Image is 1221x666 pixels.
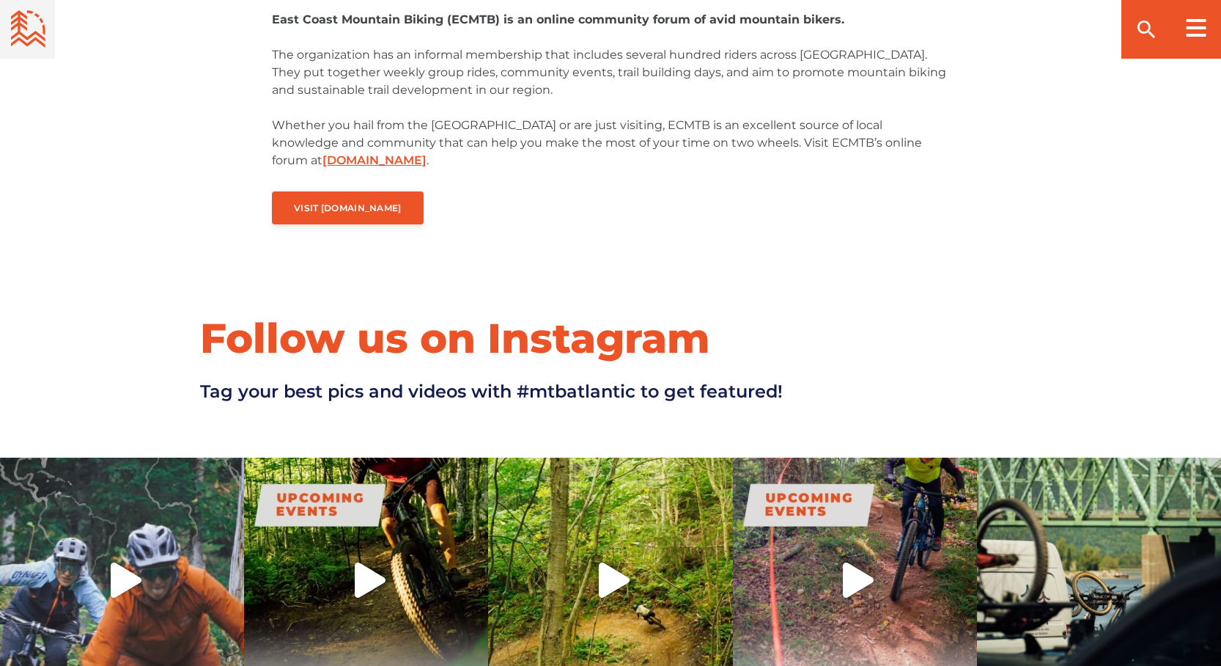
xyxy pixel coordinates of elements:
[200,378,783,405] p: Tag your best pics and videos with #mtbatlantic to get featured!
[272,117,949,169] p: Whether you hail from the [GEOGRAPHIC_DATA] or are just visiting, ECMTB is an excellent source of...
[200,312,783,364] h2: Follow us on Instagram
[272,46,949,99] p: The organization has an informal membership that includes several hundred riders across [GEOGRAPH...
[272,12,844,26] strong: East Coast Mountain Biking (ECMTB) is an online community forum of avid mountain bikers.
[272,191,424,224] a: Visit [DOMAIN_NAME]
[294,202,402,213] span: Visit [DOMAIN_NAME]
[322,153,427,167] a: [DOMAIN_NAME]
[1135,18,1158,41] ion-icon: search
